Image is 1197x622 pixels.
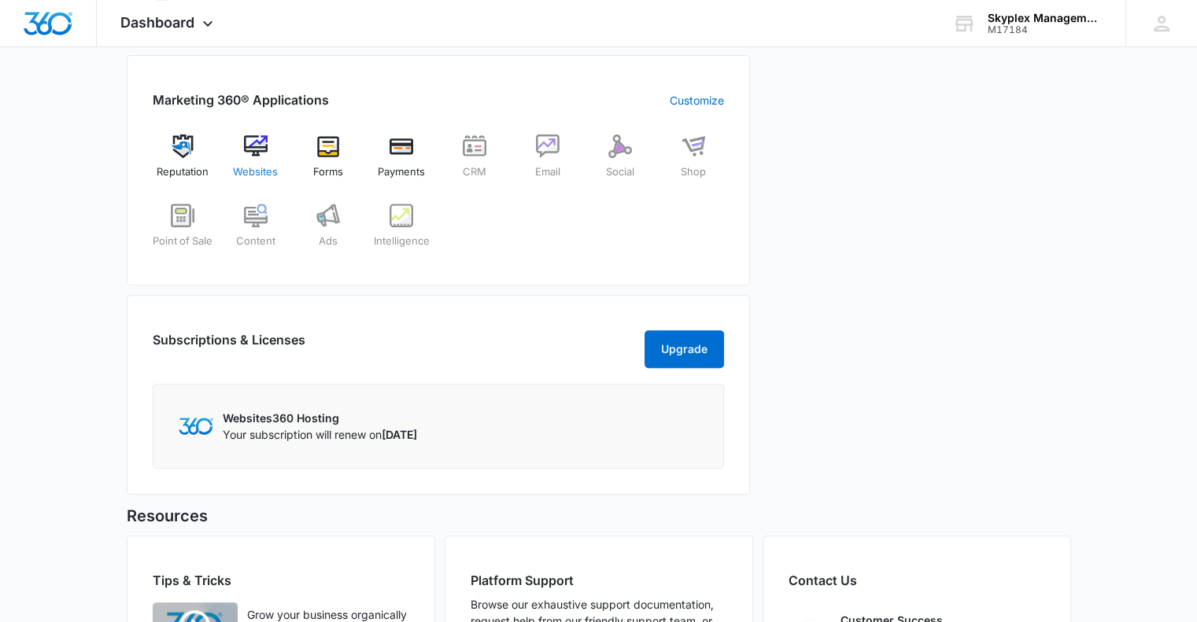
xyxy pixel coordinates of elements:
[645,330,724,368] button: Upgrade
[471,571,727,590] h2: Platform Support
[371,204,432,260] a: Intelligence
[233,164,278,180] span: Websites
[988,12,1103,24] div: account name
[517,134,578,191] a: Email
[535,164,560,180] span: Email
[463,164,486,180] span: CRM
[371,134,432,191] a: Payments
[382,428,417,441] span: [DATE]
[445,134,505,191] a: CRM
[670,92,724,109] a: Customize
[313,164,343,180] span: Forms
[223,426,417,443] p: Your subscription will renew on
[681,164,706,180] span: Shop
[319,234,338,249] span: Ads
[606,164,634,180] span: Social
[789,571,1045,590] h2: Contact Us
[225,134,286,191] a: Websites
[179,418,213,434] img: Marketing 360 Logo
[157,164,209,180] span: Reputation
[153,134,213,191] a: Reputation
[236,234,275,249] span: Content
[374,234,430,249] span: Intelligence
[153,234,212,249] span: Point of Sale
[378,164,425,180] span: Payments
[298,204,359,260] a: Ads
[298,134,359,191] a: Forms
[127,504,1071,528] h5: Resources
[153,571,409,590] h2: Tips & Tricks
[590,134,651,191] a: Social
[153,90,329,109] h2: Marketing 360® Applications
[988,24,1103,35] div: account id
[225,204,286,260] a: Content
[120,14,194,31] span: Dashboard
[223,410,417,426] p: Websites360 Hosting
[153,330,305,362] h2: Subscriptions & Licenses
[153,204,213,260] a: Point of Sale
[663,134,724,191] a: Shop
